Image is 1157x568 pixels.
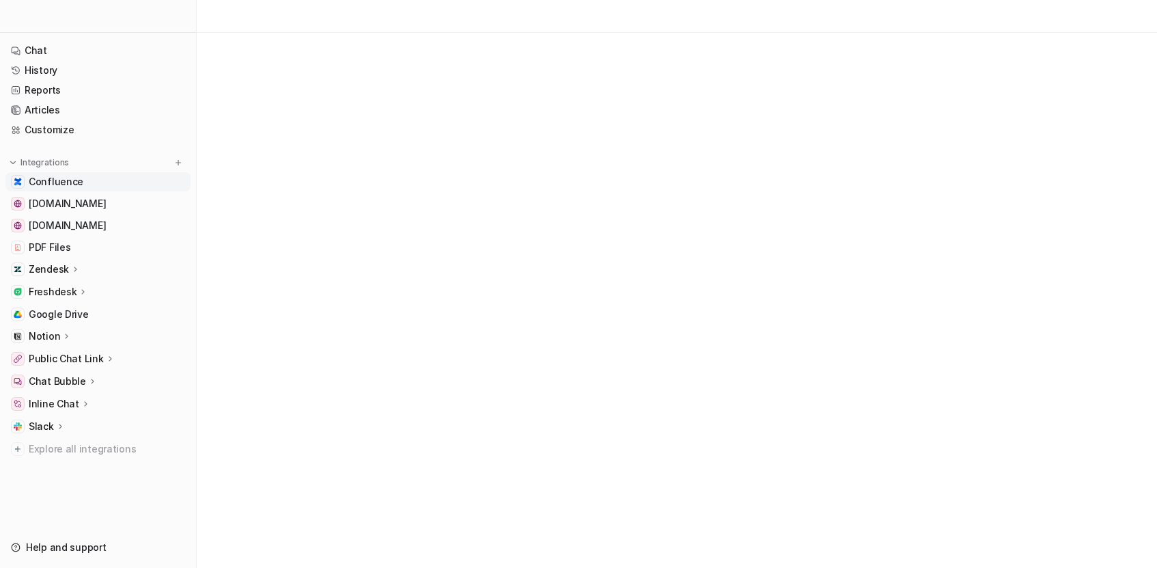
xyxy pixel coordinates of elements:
img: menu_add.svg [173,158,183,167]
a: Explore all integrations [5,439,191,459]
p: Freshdesk [29,285,76,299]
span: Explore all integrations [29,438,185,460]
p: Zendesk [29,262,69,276]
p: Public Chat Link [29,352,104,366]
a: PDF FilesPDF Files [5,238,191,257]
img: expand menu [8,158,18,167]
img: Zendesk [14,265,22,273]
img: www.atlassian.com [14,221,22,230]
img: Slack [14,422,22,431]
img: Google Drive [14,310,22,319]
img: Freshdesk [14,288,22,296]
span: [DOMAIN_NAME] [29,219,106,232]
span: Confluence [29,175,83,189]
span: Google Drive [29,308,89,321]
a: www.airbnb.com[DOMAIN_NAME] [5,194,191,213]
p: Inline Chat [29,397,79,411]
img: explore all integrations [11,442,25,456]
img: www.airbnb.com [14,200,22,208]
p: Integrations [20,157,69,168]
span: PDF Files [29,241,70,254]
button: Integrations [5,156,73,170]
a: History [5,61,191,80]
a: ConfluenceConfluence [5,172,191,191]
p: Chat Bubble [29,375,86,388]
img: PDF Files [14,243,22,252]
span: [DOMAIN_NAME] [29,197,106,211]
img: Chat Bubble [14,377,22,386]
a: Help and support [5,538,191,557]
a: Articles [5,100,191,120]
a: Google DriveGoogle Drive [5,305,191,324]
a: Reports [5,81,191,100]
p: Slack [29,420,54,433]
p: Notion [29,329,60,343]
img: Notion [14,332,22,340]
a: Chat [5,41,191,60]
img: Confluence [14,178,22,186]
a: Customize [5,120,191,139]
img: Inline Chat [14,400,22,408]
img: Public Chat Link [14,355,22,363]
a: www.atlassian.com[DOMAIN_NAME] [5,216,191,235]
